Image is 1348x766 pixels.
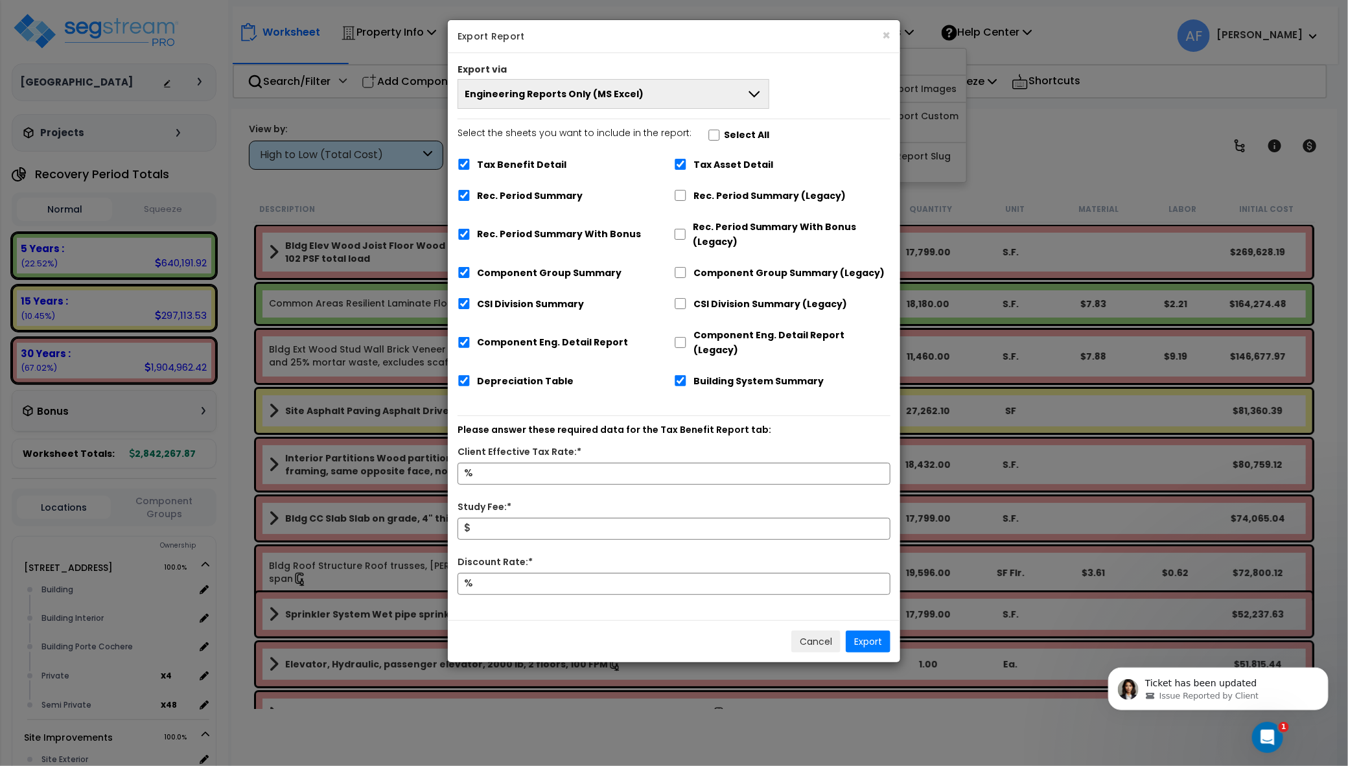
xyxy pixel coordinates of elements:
label: Component Eng. Detail Report (Legacy) [693,328,890,358]
label: Component Group Summary (Legacy) [693,266,885,281]
span: % [464,466,473,481]
button: × [882,29,890,42]
label: Rec. Period Summary (Legacy) [693,189,846,203]
iframe: Intercom live chat [1252,722,1283,753]
label: Select All [724,128,769,143]
label: Tax Benefit Detail [477,157,566,172]
label: Rec. Period Summary With Bonus (Legacy) [693,220,890,250]
span: $ [464,521,471,536]
label: Client Effective Tax Rate:* [458,445,581,459]
label: Component Eng. Detail Report [477,335,628,350]
label: Building System Summary [693,374,824,389]
button: Engineering Reports Only (MS Excel) [458,79,769,109]
span: 1 [1279,722,1289,732]
label: Component Group Summary [477,266,622,281]
label: Rec. Period Summary With Bonus [477,227,641,242]
label: Rec. Period Summary [477,189,583,203]
label: Discount Rate:* [458,555,533,570]
h5: Export Report [458,30,890,43]
button: Export [846,631,890,653]
iframe: Intercom notifications message [1089,640,1348,731]
p: Please answer these required data for the Tax Benefit Report tab: [458,423,890,438]
label: CSI Division Summary (Legacy) [693,297,847,312]
label: Depreciation Table [477,374,574,389]
label: CSI Division Summary [477,297,584,312]
span: % [464,576,473,591]
p: Select the sheets you want to include in the report: [458,126,691,141]
input: Select the sheets you want to include in the report:Select All [708,130,721,141]
label: Study Fee:* [458,500,511,515]
label: Tax Asset Detail [693,157,773,172]
span: Engineering Reports Only (MS Excel) [465,87,644,100]
label: Export via [458,63,507,76]
button: Cancel [791,631,841,653]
